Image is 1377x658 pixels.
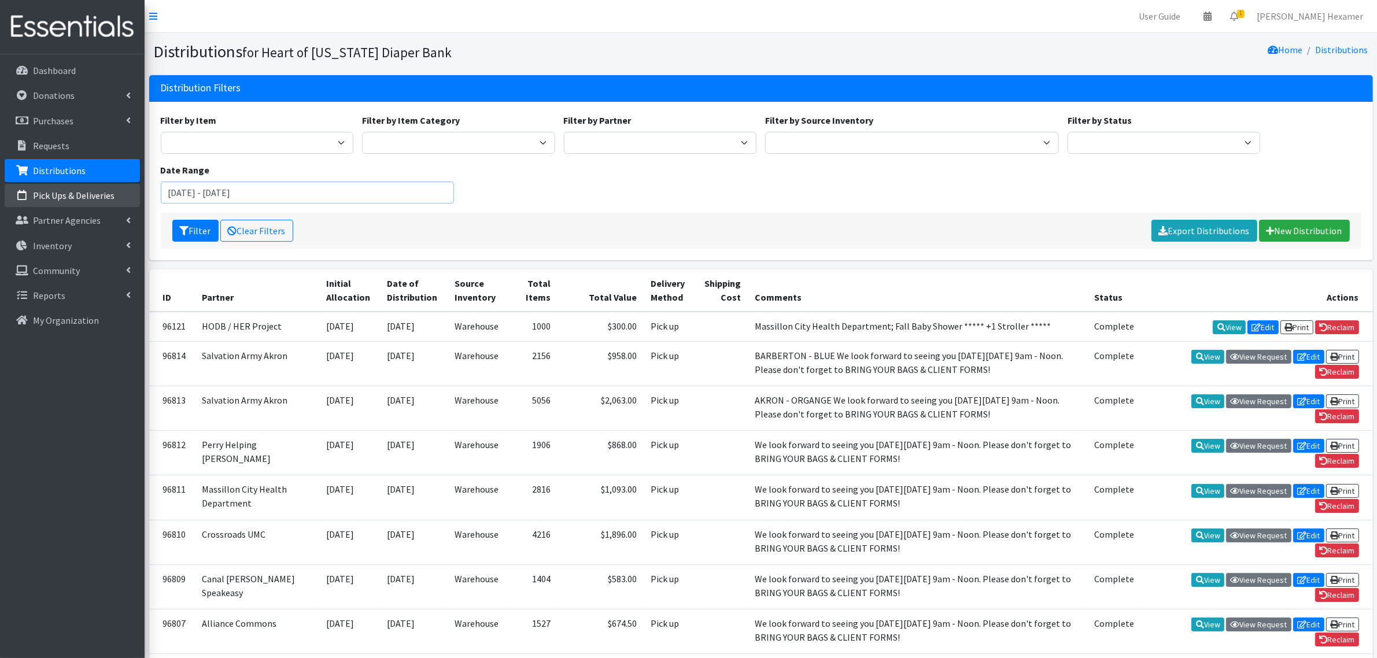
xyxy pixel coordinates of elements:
td: Complete [1087,609,1141,654]
td: [DATE] [319,564,380,609]
th: Total Items [508,269,558,312]
td: [DATE] [380,341,448,386]
td: 2156 [508,341,558,386]
a: Inventory [5,234,140,257]
a: Distributions [5,159,140,182]
td: Warehouse [448,312,508,342]
th: Total Value [558,269,644,312]
td: HODB / HER Project [195,312,319,342]
small: for Heart of [US_STATE] Diaper Bank [243,44,452,61]
a: Reports [5,284,140,307]
td: [DATE] [380,564,448,609]
td: Pick up [644,431,695,475]
a: 1 [1221,5,1247,28]
td: Perry Helping [PERSON_NAME] [195,431,319,475]
td: [DATE] [319,431,380,475]
td: We look forward to seeing you [DATE][DATE] 9am - Noon. Please don't forget to BRING YOUR BAGS & C... [748,520,1088,564]
td: [DATE] [319,475,380,520]
td: [DATE] [319,609,380,654]
td: [DATE] [380,386,448,430]
a: Edit [1293,350,1324,364]
a: Edit [1293,618,1324,631]
p: Reports [33,290,65,301]
a: View Request [1226,484,1291,498]
label: Filter by Partner [564,113,632,127]
td: [DATE] [319,312,380,342]
td: $583.00 [558,564,644,609]
td: 2816 [508,475,558,520]
a: Distributions [1316,44,1368,56]
td: Massillon City Health Department; Fall Baby Shower ***** +1 Stroller ***** [748,312,1088,342]
a: View [1191,573,1224,587]
td: Pick up [644,520,695,564]
td: Canal [PERSON_NAME] Speakeasy [195,564,319,609]
a: Pick Ups & Deliveries [5,184,140,207]
td: 96810 [149,520,195,564]
a: View Request [1226,618,1291,631]
a: Print [1326,528,1359,542]
a: Reclaim [1315,320,1359,334]
th: Status [1087,269,1141,312]
p: Purchases [33,115,73,127]
td: Complete [1087,386,1141,430]
td: $1,896.00 [558,520,644,564]
a: Partner Agencies [5,209,140,232]
a: User Guide [1129,5,1190,28]
td: 1000 [508,312,558,342]
td: We look forward to seeing you [DATE][DATE] 9am - Noon. Please don't forget to BRING YOUR BAGS & C... [748,431,1088,475]
a: View [1191,439,1224,453]
td: $868.00 [558,431,644,475]
span: 1 [1237,10,1245,18]
a: Reclaim [1315,409,1359,423]
a: Print [1326,439,1359,453]
td: Alliance Commons [195,609,319,654]
td: [DATE] [319,520,380,564]
td: Complete [1087,431,1141,475]
a: Print [1326,394,1359,408]
a: Donations [5,84,140,107]
td: Salvation Army Akron [195,341,319,386]
a: View Request [1226,573,1291,587]
td: 1906 [508,431,558,475]
td: Pick up [644,341,695,386]
label: Filter by Status [1068,113,1132,127]
a: Home [1268,44,1303,56]
td: We look forward to seeing you [DATE][DATE] 9am - Noon. Please don't forget to BRING YOUR BAGS & C... [748,609,1088,654]
a: Print [1280,320,1313,334]
a: Reclaim [1315,454,1359,468]
th: Source Inventory [448,269,508,312]
a: Print [1326,618,1359,631]
td: Warehouse [448,564,508,609]
input: January 1, 2011 - December 31, 2011 [161,182,455,204]
td: Salvation Army Akron [195,386,319,430]
a: View Request [1226,439,1291,453]
a: Reclaim [1315,544,1359,557]
a: View [1191,618,1224,631]
td: $300.00 [558,312,644,342]
th: Partner [195,269,319,312]
td: Complete [1087,520,1141,564]
td: Pick up [644,312,695,342]
td: 1527 [508,609,558,654]
td: $2,063.00 [558,386,644,430]
td: [DATE] [319,386,380,430]
td: Pick up [644,475,695,520]
a: Print [1326,573,1359,587]
a: Reclaim [1315,499,1359,513]
a: [PERSON_NAME] Hexamer [1247,5,1372,28]
td: [DATE] [380,431,448,475]
a: Clear Filters [220,220,293,242]
td: Crossroads UMC [195,520,319,564]
p: Pick Ups & Deliveries [33,190,115,201]
td: 96121 [149,312,195,342]
a: Edit [1293,394,1324,408]
td: Warehouse [448,475,508,520]
th: Actions [1142,269,1373,312]
td: Pick up [644,386,695,430]
a: Reclaim [1315,588,1359,602]
a: Edit [1247,320,1279,334]
td: 96812 [149,431,195,475]
td: We look forward to seeing you [DATE][DATE] 9am - Noon. Please don't forget to BRING YOUR BAGS & C... [748,475,1088,520]
td: Complete [1087,475,1141,520]
td: AKRON - ORGANGE We look forward to seeing you [DATE][DATE] 9am - Noon. Please don't forget to BRI... [748,386,1088,430]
